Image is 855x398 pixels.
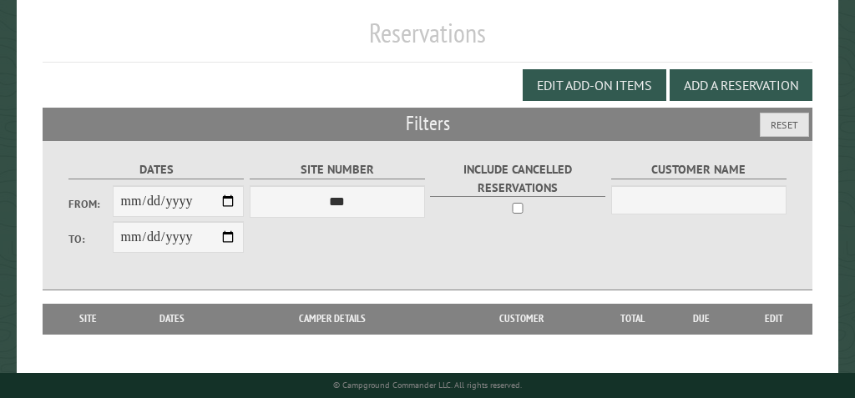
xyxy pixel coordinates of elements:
label: To: [68,231,113,247]
button: Edit Add-on Items [523,69,666,101]
th: Dates [124,304,220,334]
button: Add a Reservation [670,69,812,101]
th: Site [51,304,124,334]
label: Dates [68,160,244,179]
th: Edit [736,304,812,334]
th: Total [600,304,666,334]
th: Camper Details [220,304,444,334]
small: © Campground Commander LLC. All rights reserved. [333,380,522,390]
label: Customer Name [611,160,787,179]
h1: Reservations [43,17,812,63]
label: Include Cancelled Reservations [430,160,605,197]
label: Site Number [250,160,425,179]
label: From: [68,196,113,212]
th: Due [666,304,737,334]
h2: Filters [43,108,812,139]
button: Reset [760,113,809,137]
th: Customer [444,304,599,334]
